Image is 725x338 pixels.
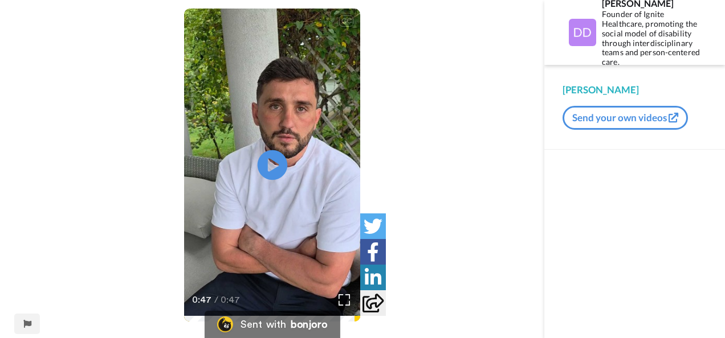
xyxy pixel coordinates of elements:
div: Sent with [241,319,286,329]
img: Profile Image [569,19,596,46]
div: Founder of Ignite Healthcare, promoting the social model of disability through interdisciplinary ... [602,10,706,67]
button: Send your own videos [563,106,688,130]
img: Bonjoro Logo [217,316,233,332]
div: [PERSON_NAME] [563,83,707,97]
div: bonjoro [291,319,327,329]
span: / [214,293,218,307]
span: 0:47 [192,293,212,307]
span: 0:47 [221,293,241,307]
img: Full screen [339,294,350,306]
a: Bonjoro LogoSent withbonjoro [204,311,340,338]
div: CC [339,15,353,27]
